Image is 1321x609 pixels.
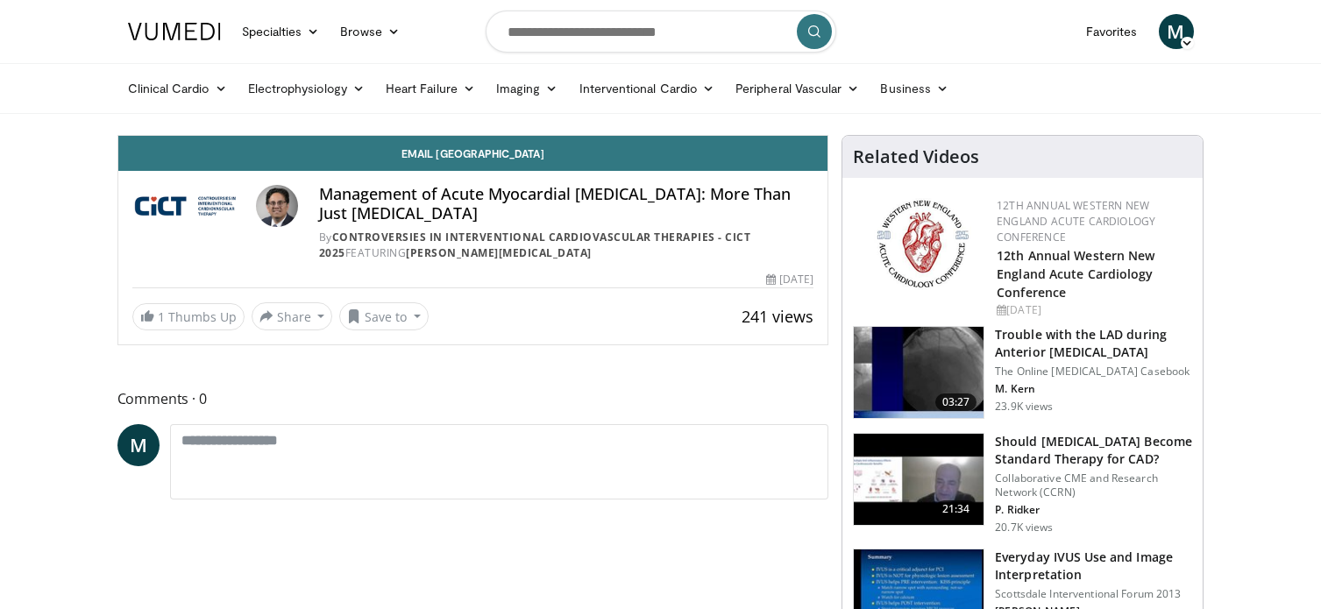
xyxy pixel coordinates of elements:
[935,393,977,411] span: 03:27
[569,71,726,106] a: Interventional Cardio
[375,71,486,106] a: Heart Failure
[766,272,813,287] div: [DATE]
[995,549,1192,584] h3: Everyday IVUS Use and Image Interpretation
[330,14,410,49] a: Browse
[1076,14,1148,49] a: Favorites
[995,382,1192,396] p: M. Kern
[997,247,1154,301] a: 12th Annual Western New England Acute Cardiology Conference
[995,471,1192,499] p: Collaborative CME and Research Network (CCRN)
[854,434,984,525] img: eb63832d-2f75-457d-8c1a-bbdc90eb409c.150x105_q85_crop-smart_upscale.jpg
[117,387,829,410] span: Comments 0
[319,185,813,223] h4: Management of Acute Myocardial [MEDICAL_DATA]: More Than Just [MEDICAL_DATA]
[1159,14,1194,49] a: M
[853,146,979,167] h4: Related Videos
[995,520,1053,535] p: 20.7K views
[742,306,813,327] span: 241 views
[725,71,870,106] a: Peripheral Vascular
[118,136,828,171] a: Email [GEOGRAPHIC_DATA]
[256,185,298,227] img: Avatar
[117,424,160,466] a: M
[319,230,751,260] a: Controversies in Interventional Cardiovascular Therapies - CICT 2025
[995,326,1192,361] h3: Trouble with the LAD during Anterior [MEDICAL_DATA]
[854,327,984,418] img: ABqa63mjaT9QMpl35hMDoxOmtxO3TYNt_2.150x105_q85_crop-smart_upscale.jpg
[853,433,1192,535] a: 21:34 Should [MEDICAL_DATA] Become Standard Therapy for CAD? Collaborative CME and Research Netwo...
[486,71,569,106] a: Imaging
[406,245,592,260] a: [PERSON_NAME][MEDICAL_DATA]
[997,198,1155,244] a: 12th Annual Western New England Acute Cardiology Conference
[339,302,429,330] button: Save to
[995,365,1192,379] p: The Online [MEDICAL_DATA] Casebook
[874,198,971,290] img: 0954f259-7907-4053-a817-32a96463ecc8.png.150x105_q85_autocrop_double_scale_upscale_version-0.2.png
[231,14,330,49] a: Specialties
[158,308,165,325] span: 1
[132,185,249,227] img: Controversies in Interventional Cardiovascular Therapies - CICT 2025
[997,302,1189,318] div: [DATE]
[995,400,1053,414] p: 23.9K views
[870,71,959,106] a: Business
[252,302,333,330] button: Share
[935,500,977,518] span: 21:34
[238,71,375,106] a: Electrophysiology
[995,433,1192,468] h3: Should [MEDICAL_DATA] Become Standard Therapy for CAD?
[995,587,1192,601] p: Scottsdale Interventional Forum 2013
[128,23,221,40] img: VuMedi Logo
[319,230,813,261] div: By FEATURING
[853,326,1192,419] a: 03:27 Trouble with the LAD during Anterior [MEDICAL_DATA] The Online [MEDICAL_DATA] Casebook M. K...
[995,503,1192,517] p: P. Ridker
[132,303,245,330] a: 1 Thumbs Up
[486,11,836,53] input: Search topics, interventions
[117,71,238,106] a: Clinical Cardio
